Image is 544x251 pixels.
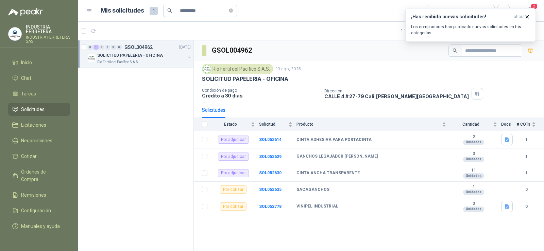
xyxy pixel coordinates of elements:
span: 1 [150,7,158,15]
span: Licitaciones [21,121,46,129]
b: CINTA ADHESIVA PARA PORTACINTA [296,137,372,143]
a: Negociaciones [8,134,70,147]
p: SOLICITUD PAPELERIA - OFICINA [202,75,288,83]
th: # COTs [517,118,544,131]
a: SOL052629 [259,154,282,159]
th: Solicitud [259,118,296,131]
div: Todas [431,7,445,15]
p: [DATE] [179,44,191,51]
a: 0 1 0 0 0 0 GSOL004962[DATE] Company LogoSOLICITUD PAPELERIA - OFICINARio Fertil del Pacífico S.A.S. [88,43,192,65]
p: Dirección [324,89,469,93]
a: Remisiones [8,189,70,201]
img: Company Logo [88,54,96,62]
p: 19 ago, 2025 [276,66,301,72]
a: Inicio [8,56,70,69]
a: Solicitudes [8,103,70,116]
a: Chat [8,72,70,85]
a: SOL052630 [259,171,282,175]
span: close-circle [229,8,233,13]
b: GANCHOS LEGAJADOR [PERSON_NAME] [296,154,378,159]
span: search [167,8,172,13]
div: 0 [99,45,104,50]
a: Licitaciones [8,119,70,131]
p: Los compradores han publicado nuevas solicitudes en tus categorías. [411,24,530,36]
a: SOL052635 [259,187,282,192]
h3: GSOL004962 [212,45,253,56]
div: Unidades [463,157,484,162]
span: ahora [514,14,525,20]
span: Producto [296,122,441,127]
th: Estado [211,118,259,131]
span: Solicitudes [21,106,45,113]
span: Inicio [21,59,32,66]
th: Producto [296,118,450,131]
div: 1 [93,45,99,50]
img: Company Logo [8,28,21,40]
span: Órdenes de Compra [21,168,64,183]
b: 1 [450,184,497,190]
img: Company Logo [203,65,211,73]
span: Configuración [21,207,51,214]
p: CALLE 4 # 27-79 Cali , [PERSON_NAME][GEOGRAPHIC_DATA] [324,93,469,99]
p: INDUSTRIA FERRETERA SAS [26,35,70,43]
b: 3 [450,151,497,157]
a: Órdenes de Compra [8,165,70,186]
div: Por adjudicar [218,169,249,177]
div: Por cotizar [220,185,247,194]
div: 0 [117,45,122,50]
a: SOL052614 [259,137,282,142]
div: Unidades [463,207,484,212]
div: Por adjudicar [218,136,249,144]
span: Tareas [21,90,36,97]
p: SOLICITUD PAPELERIA - OFICINA [97,52,163,59]
span: Cotizar [21,153,37,160]
p: INDUSTRIA FERRETERA [26,24,70,34]
a: Tareas [8,87,70,100]
div: Por adjudicar [218,153,249,161]
span: Remisiones [21,191,46,199]
th: Docs [501,118,517,131]
p: Rio Fertil del Pacífico S.A.S. [97,59,139,65]
div: 0 [111,45,116,50]
div: Unidades [463,173,484,179]
a: SOL052778 [259,204,282,209]
b: 1 [517,137,536,143]
div: Unidades [463,190,484,195]
span: Chat [21,74,31,82]
b: 2 [450,135,497,140]
b: 0 [517,203,536,210]
button: 2 [524,5,536,17]
a: Cotizar [8,150,70,163]
span: Estado [211,122,250,127]
a: Manuales y ayuda [8,220,70,233]
img: Logo peakr [8,8,43,16]
span: # COTs [517,122,530,127]
div: Solicitudes [202,106,225,114]
b: 3 [450,201,497,207]
p: Condición de pago [202,88,319,93]
a: Configuración [8,204,70,217]
span: Solicitud [259,122,287,127]
div: Por cotizar [220,202,247,211]
b: 1 [517,154,536,160]
div: Rio Fertil del Pacífico S.A.S. [202,64,273,74]
b: 1 [517,170,536,176]
h1: Mis solicitudes [101,6,144,16]
span: search [453,48,457,53]
span: Cantidad [450,122,492,127]
th: Cantidad [450,118,501,131]
b: 11 [450,168,497,173]
p: Crédito a 30 días [202,93,319,98]
b: 0 [517,186,536,193]
b: VINIPEL INDUSTRIAL [296,204,338,209]
b: SACAGANCHOS [296,187,329,193]
b: CINTA ANCHA TRANSPARENTE [296,171,360,176]
span: Manuales y ayuda [21,222,60,230]
div: Unidades [463,140,484,145]
span: 2 [530,3,538,10]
